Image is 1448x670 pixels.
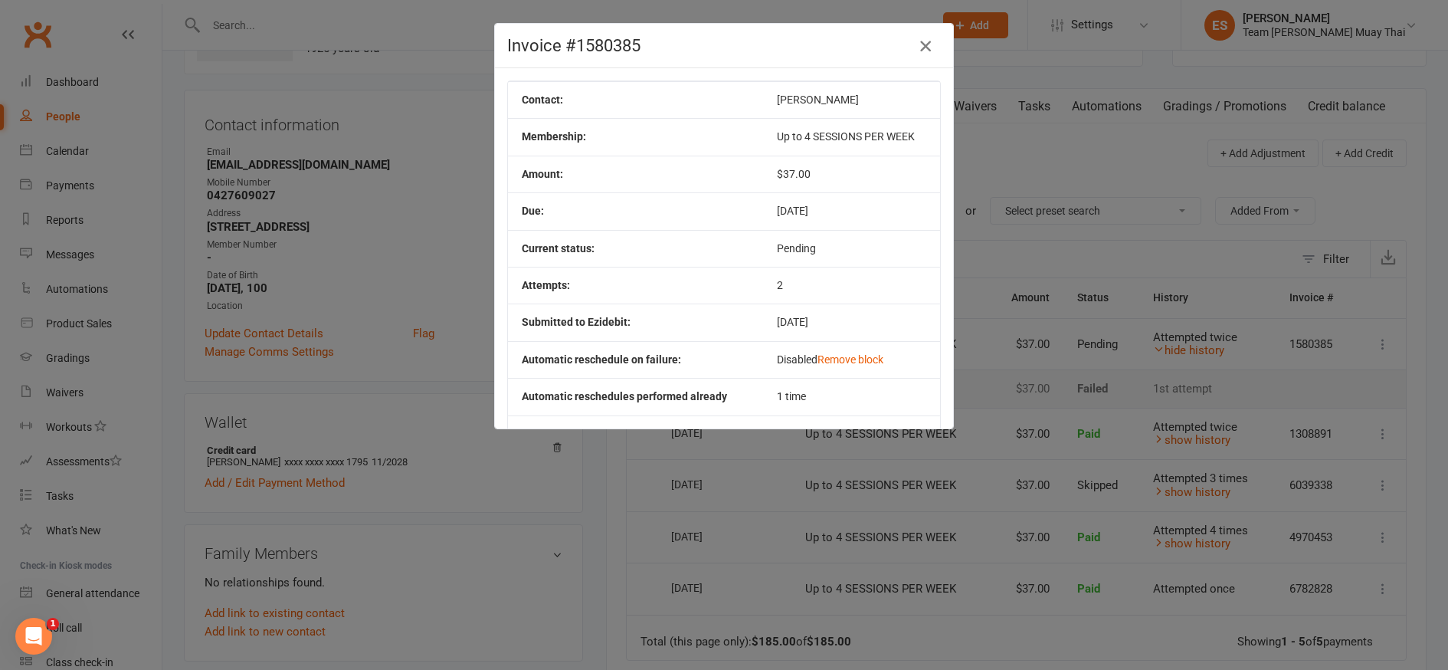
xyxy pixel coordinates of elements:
[763,267,940,304] td: 2
[763,304,940,340] td: [DATE]
[763,415,940,452] td: No
[47,618,59,630] span: 1
[763,118,940,155] td: Up to 4 SESSIONS PER WEEK
[522,428,733,440] b: Send receipt email on successful payment?
[507,36,941,55] h4: Invoice #1580385
[763,378,940,415] td: 1 time
[913,34,938,58] button: Close
[522,242,595,255] b: Current status:
[522,353,681,366] b: Automatic reschedule on failure:
[763,341,940,378] td: Disabled
[522,168,563,180] b: Amount:
[763,230,940,267] td: Pending
[522,130,586,143] b: Membership:
[522,94,563,106] b: Contact:
[763,156,940,192] td: $37.00
[522,205,544,217] b: Due:
[817,353,883,366] a: Remove block
[15,618,52,655] iframe: Intercom live chat
[763,192,940,229] td: [DATE]
[522,279,570,291] b: Attempts:
[763,81,940,118] td: [PERSON_NAME]
[522,390,727,402] b: Automatic reschedules performed already
[522,316,631,328] b: Submitted to Ezidebit:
